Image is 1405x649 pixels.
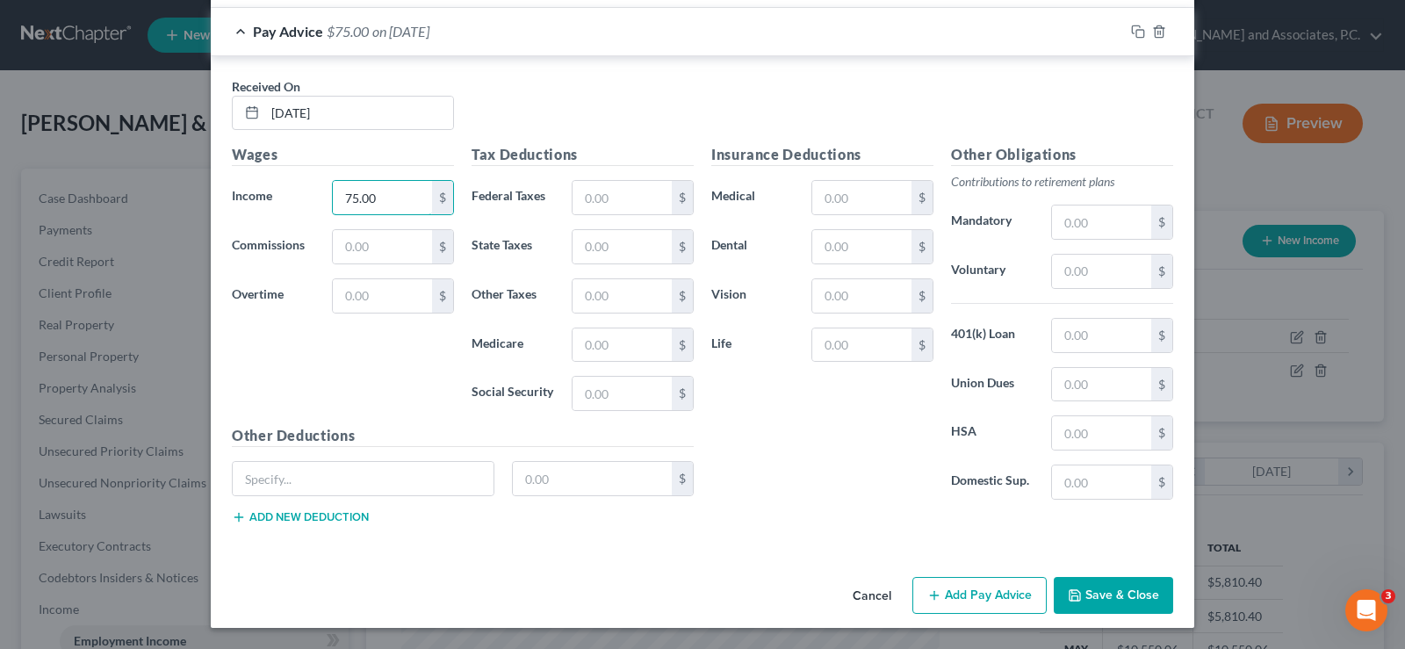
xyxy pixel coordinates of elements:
div: $ [911,230,933,263]
span: $75.00 [327,23,369,40]
label: Life [702,328,803,363]
button: Add Pay Advice [912,577,1047,614]
div: $ [672,230,693,263]
label: HSA [942,415,1042,451]
label: Domestic Sup. [942,465,1042,500]
label: Overtime [223,278,323,314]
div: $ [1151,319,1172,352]
label: Social Security [463,376,563,411]
div: $ [672,328,693,362]
input: MM/DD/YYYY [265,97,453,130]
div: $ [1151,206,1172,239]
label: Union Dues [942,367,1042,402]
div: $ [432,181,453,214]
input: 0.00 [1052,206,1151,239]
input: 0.00 [1052,255,1151,288]
input: 0.00 [573,230,672,263]
label: Voluntary [942,254,1042,289]
input: 0.00 [812,181,911,214]
span: Pay Advice [253,23,323,40]
input: 0.00 [1052,465,1151,499]
span: Income [232,188,272,203]
label: 401(k) Loan [942,318,1042,353]
button: Cancel [839,579,905,614]
input: 0.00 [573,181,672,214]
label: Other Taxes [463,278,563,314]
input: 0.00 [573,279,672,313]
label: Commissions [223,229,323,264]
h5: Other Obligations [951,144,1173,166]
div: $ [1151,416,1172,450]
div: $ [911,328,933,362]
label: Mandatory [942,205,1042,240]
div: $ [432,230,453,263]
button: Add new deduction [232,510,369,524]
span: 3 [1381,589,1395,603]
input: 0.00 [333,181,432,214]
input: 0.00 [1052,416,1151,450]
input: Specify... [233,462,494,495]
input: 0.00 [333,279,432,313]
iframe: Intercom live chat [1345,589,1387,631]
label: Dental [702,229,803,264]
p: Contributions to retirement plans [951,173,1173,191]
button: Save & Close [1054,577,1173,614]
div: $ [1151,255,1172,288]
input: 0.00 [1052,319,1151,352]
label: Medical [702,180,803,215]
h5: Wages [232,144,454,166]
div: $ [432,279,453,313]
label: Federal Taxes [463,180,563,215]
input: 0.00 [573,377,672,410]
h5: Tax Deductions [472,144,694,166]
div: $ [1151,465,1172,499]
input: 0.00 [1052,368,1151,401]
input: 0.00 [573,328,672,362]
div: $ [672,279,693,313]
label: State Taxes [463,229,563,264]
div: $ [672,462,693,495]
input: 0.00 [812,279,911,313]
input: 0.00 [333,230,432,263]
div: $ [672,377,693,410]
input: 0.00 [812,230,911,263]
label: Medicare [463,328,563,363]
input: 0.00 [812,328,911,362]
label: Vision [702,278,803,314]
div: $ [1151,368,1172,401]
input: 0.00 [513,462,673,495]
div: $ [672,181,693,214]
div: $ [911,279,933,313]
span: Received On [232,79,300,94]
h5: Other Deductions [232,425,694,447]
span: on [DATE] [372,23,429,40]
h5: Insurance Deductions [711,144,933,166]
div: $ [911,181,933,214]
